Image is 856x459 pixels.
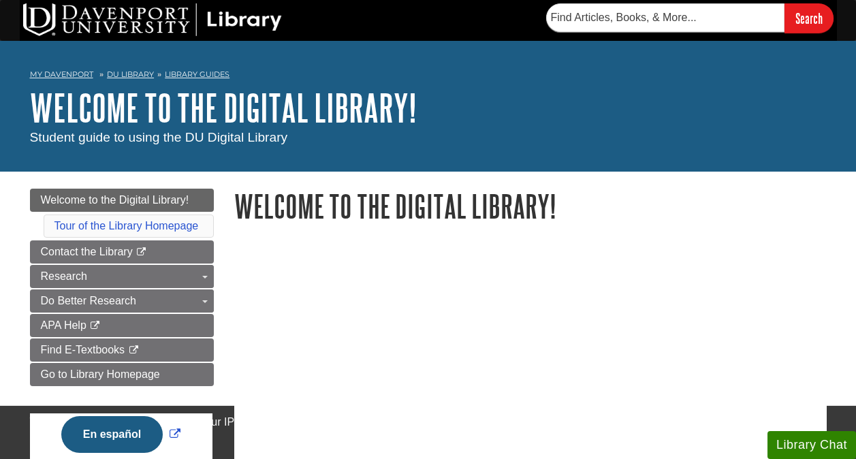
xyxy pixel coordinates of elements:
[30,265,214,288] a: Research
[546,3,834,33] form: Searches DU Library's articles, books, and more
[30,189,214,212] a: Welcome to the Digital Library!
[41,344,125,355] span: Find E-Textbooks
[30,130,288,144] span: Student guide to using the DU Digital Library
[136,248,147,257] i: This link opens in a new window
[54,220,199,232] a: Tour of the Library Homepage
[23,3,282,36] img: DU Library
[41,319,86,331] span: APA Help
[767,431,856,459] button: Library Chat
[30,363,214,386] a: Go to Library Homepage
[61,416,163,453] button: En español
[30,289,214,313] a: Do Better Research
[30,338,214,362] a: Find E-Textbooks
[41,246,133,257] span: Contact the Library
[784,3,834,33] input: Search
[107,69,154,79] a: DU Library
[58,428,184,440] a: Link opens in new window
[234,189,827,223] h1: Welcome to the Digital Library!
[128,346,140,355] i: This link opens in a new window
[89,321,101,330] i: This link opens in a new window
[30,65,827,87] nav: breadcrumb
[30,69,93,80] a: My Davenport
[41,295,137,306] span: Do Better Research
[30,86,417,129] a: Welcome to the Digital Library!
[41,368,160,380] span: Go to Library Homepage
[165,69,229,79] a: Library Guides
[546,3,784,32] input: Find Articles, Books, & More...
[41,270,87,282] span: Research
[30,314,214,337] a: APA Help
[30,240,214,264] a: Contact the Library
[41,194,189,206] span: Welcome to the Digital Library!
